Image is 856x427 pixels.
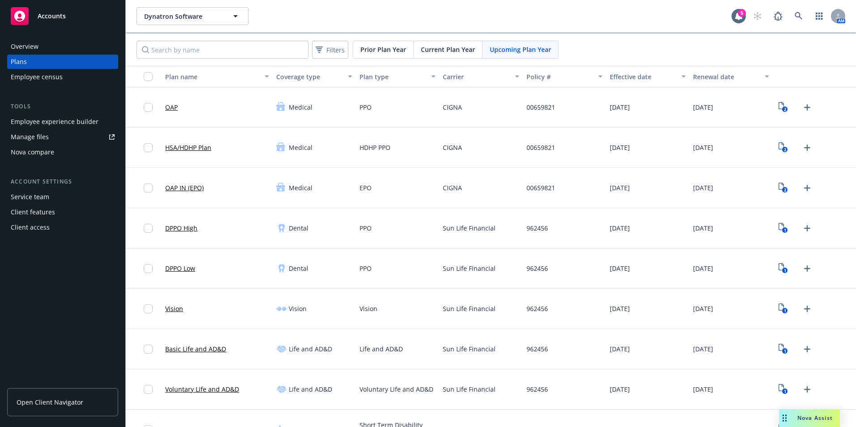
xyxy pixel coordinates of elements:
[165,304,183,313] a: Vision
[693,102,713,112] span: [DATE]
[17,397,83,407] span: Open Client Navigator
[443,384,496,394] span: Sun Life Financial
[144,224,153,233] input: Toggle Row Selected
[784,348,786,354] text: 1
[784,268,786,273] text: 1
[784,107,786,112] text: 2
[11,220,50,235] div: Client access
[693,183,713,192] span: [DATE]
[790,7,808,25] a: Search
[749,7,766,25] a: Start snowing
[144,264,153,273] input: Toggle Row Selected
[693,304,713,313] span: [DATE]
[693,384,713,394] span: [DATE]
[443,344,496,354] span: Sun Life Financial
[360,72,426,81] div: Plan type
[38,13,66,20] span: Accounts
[11,115,98,129] div: Employee experience builder
[776,261,791,276] a: View Plan Documents
[289,223,308,233] span: Dental
[165,384,239,394] a: Voluntary Life and AD&D
[526,384,548,394] span: 962456
[490,45,551,54] span: Upcoming Plan Year
[165,344,226,354] a: Basic Life and AD&D
[360,344,403,354] span: Life and AD&D
[7,177,118,186] div: Account settings
[800,261,814,276] a: Upload Plan Documents
[526,223,548,233] span: 962456
[11,190,49,204] div: Service team
[144,184,153,192] input: Toggle Row Selected
[800,342,814,356] a: Upload Plan Documents
[165,72,259,81] div: Plan name
[7,39,118,54] a: Overview
[800,302,814,316] a: Upload Plan Documents
[689,66,773,87] button: Renewal date
[784,187,786,193] text: 2
[800,221,814,235] a: Upload Plan Documents
[523,66,606,87] button: Policy #
[610,183,630,192] span: [DATE]
[693,143,713,152] span: [DATE]
[11,130,49,144] div: Manage files
[610,304,630,313] span: [DATE]
[776,302,791,316] a: View Plan Documents
[162,66,273,87] button: Plan name
[610,223,630,233] span: [DATE]
[360,45,406,54] span: Prior Plan Year
[443,304,496,313] span: Sun Life Financial
[165,264,195,273] a: DPPO Low
[11,39,39,54] div: Overview
[7,102,118,111] div: Tools
[289,304,307,313] span: Vision
[526,183,555,192] span: 00659821
[289,344,332,354] span: Life and AD&D
[144,103,153,112] input: Toggle Row Selected
[776,221,791,235] a: View Plan Documents
[137,7,248,25] button: Dynatron Software
[606,66,689,87] button: Effective date
[144,143,153,152] input: Toggle Row Selected
[800,181,814,195] a: Upload Plan Documents
[693,264,713,273] span: [DATE]
[11,55,27,69] div: Plans
[7,145,118,159] a: Nova compare
[144,72,153,81] input: Select all
[11,145,54,159] div: Nova compare
[784,147,786,153] text: 2
[360,102,372,112] span: PPO
[443,72,509,81] div: Carrier
[800,100,814,115] a: Upload Plan Documents
[526,72,593,81] div: Policy #
[360,223,372,233] span: PPO
[7,190,118,204] a: Service team
[776,181,791,195] a: View Plan Documents
[693,344,713,354] span: [DATE]
[443,102,462,112] span: CIGNA
[693,223,713,233] span: [DATE]
[165,183,204,192] a: OAP IN (EPO)
[360,264,372,273] span: PPO
[610,344,630,354] span: [DATE]
[144,12,222,21] span: Dynatron Software
[326,45,345,55] span: Filters
[7,115,118,129] a: Employee experience builder
[356,66,439,87] button: Plan type
[443,183,462,192] span: CIGNA
[526,143,555,152] span: 00659821
[314,43,347,56] span: Filters
[800,141,814,155] a: Upload Plan Documents
[7,205,118,219] a: Client features
[526,344,548,354] span: 962456
[11,70,63,84] div: Employee census
[776,342,791,356] a: View Plan Documents
[439,66,522,87] button: Carrier
[779,409,790,427] div: Drag to move
[610,384,630,394] span: [DATE]
[693,72,759,81] div: Renewal date
[165,223,197,233] a: DPPO High
[165,102,178,112] a: OAP
[610,102,630,112] span: [DATE]
[779,409,840,427] button: Nova Assist
[443,143,462,152] span: CIGNA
